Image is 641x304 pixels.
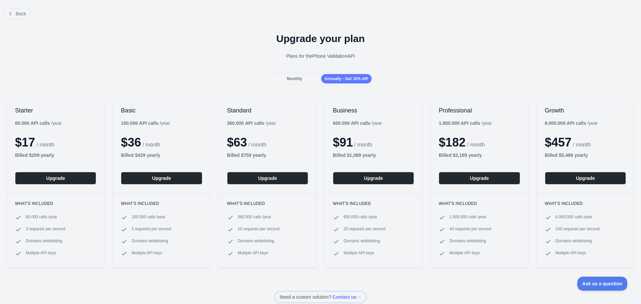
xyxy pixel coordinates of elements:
h2: Business [333,106,414,114]
b: 1.800.000 API calls [439,120,480,126]
h2: Standard [227,106,308,114]
iframe: Toggle Customer Support [577,277,628,291]
b: 360.000 API calls [227,120,264,126]
div: / year [227,120,276,126]
span: $ 91 [333,135,353,149]
span: $ 182 [439,135,465,149]
div: / year [333,120,382,126]
div: / year [439,120,492,126]
b: 600.000 API calls [333,120,370,126]
h2: Professional [439,106,520,114]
